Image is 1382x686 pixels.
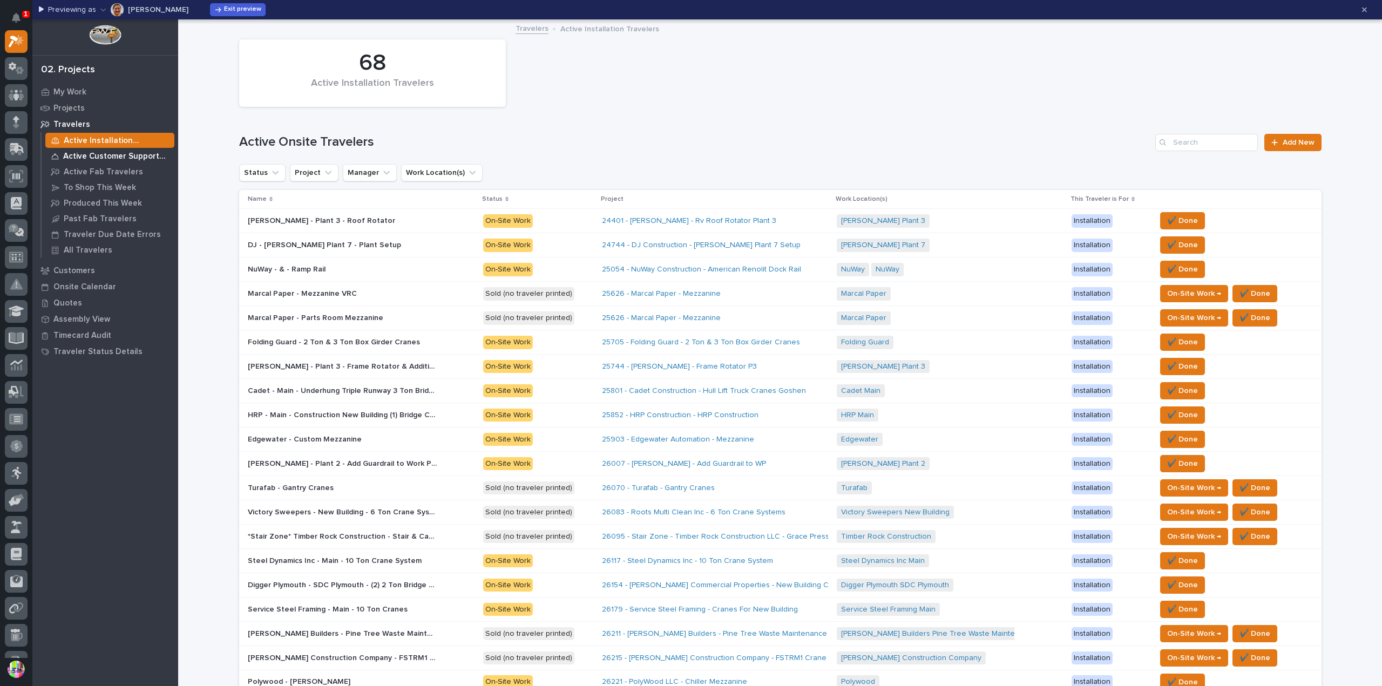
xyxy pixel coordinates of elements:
p: [PERSON_NAME] - Plant 3 - Frame Rotator & Additional Motor [248,360,439,371]
div: Installation [1072,287,1113,301]
p: Active Installation Travelers [560,22,659,34]
span: ✔️ Done [1167,336,1198,349]
a: [PERSON_NAME] Plant 2 [841,459,925,468]
button: On-Site Work → [1160,309,1228,327]
tr: NuWay - & - Ramp RailNuWay - & - Ramp Rail On-Site Work25054 - NuWay Construction - American Reno... [239,257,1322,282]
tr: [PERSON_NAME] - Plant 3 - Frame Rotator & Additional Motor[PERSON_NAME] - Plant 3 - Frame Rotator... [239,355,1322,379]
tr: [PERSON_NAME] Builders - Pine Tree Waste Maintenance Garage - Fall Protection[PERSON_NAME] Builde... [239,621,1322,646]
span: On-Site Work → [1167,481,1221,494]
a: Travelers [516,22,548,34]
tr: [PERSON_NAME] Construction Company - FSTRM1 Crane System[PERSON_NAME] Construction Company - FSTR... [239,646,1322,670]
button: ✔️ Done [1160,236,1205,254]
a: 26095 - Stair Zone - Timber Rock Construction LLC - Grace Pressbox [602,532,842,541]
span: ✔️ Done [1239,530,1270,543]
p: Produced This Week [64,199,142,208]
p: Assembly View [53,315,110,324]
button: On-Site Work → [1160,528,1228,545]
p: Service Steel Framing - Main - 10 Ton Cranes [248,603,410,614]
span: ✔️ Done [1167,384,1198,397]
button: ✔️ Done [1160,212,1205,229]
tr: [PERSON_NAME] - Plant 3 - Roof Rotator[PERSON_NAME] - Plant 3 - Roof Rotator On-Site Work24401 - ... [239,209,1322,233]
p: *Stair Zone* Timber Rock Construction - Stair & Catwalk [248,530,439,541]
a: Folding Guard [841,338,889,347]
a: Active Installation Travelers [42,133,178,148]
div: Installation [1072,263,1113,276]
a: Assembly View [32,311,178,327]
p: Quotes [53,298,82,308]
div: Installation [1072,311,1113,325]
img: Kendra Gingerich [111,3,124,16]
span: ✔️ Done [1167,457,1198,470]
p: HRP - Main - Construction New Building (1) Bridge Crane (2) Mezzanines [248,409,439,420]
a: Service Steel Framing Main [841,605,936,614]
div: On-Site Work [483,579,533,592]
button: On-Site Work → [1160,625,1228,642]
span: ✔️ Done [1167,603,1198,616]
a: Powered byPylon [76,284,131,293]
p: Turafab - Gantry Cranes [248,481,336,493]
button: On-Site Work → [1160,479,1228,497]
div: Notifications1 [13,13,28,30]
a: Victory Sweepers New Building [841,508,950,517]
a: Timber Rock Construction [841,532,931,541]
div: On-Site Work [483,409,533,422]
a: HRP Main [841,411,874,420]
p: Patterson Construction Company - FSTRM1 Crane System [248,651,439,663]
a: [PERSON_NAME] Construction Company [841,654,981,663]
a: Quotes [32,295,178,311]
p: NuWay - & - Ramp Rail [248,263,328,274]
div: On-Site Work [483,433,533,446]
button: Start new chat [184,123,197,136]
p: [PERSON_NAME] [128,6,188,13]
a: Traveler Status Details [32,343,178,359]
tr: Service Steel Framing - Main - 10 Ton CranesService Steel Framing - Main - 10 Ton Cranes On-Site ... [239,597,1322,621]
tr: Steel Dynamics Inc - Main - 10 Ton Crane SystemSteel Dynamics Inc - Main - 10 Ton Crane System On... [239,548,1322,573]
tr: Edgewater - Custom MezzanineEdgewater - Custom Mezzanine On-Site Work25903 - Edgewater Automation... [239,427,1322,452]
span: ✔️ Done [1167,263,1198,276]
p: Status [482,193,503,205]
button: ✔️ Done [1232,528,1277,545]
span: ✔️ Done [1239,627,1270,640]
p: Edgewater - Custom Mezzanine [248,433,364,444]
span: [DATE] [96,213,118,222]
a: My Work [32,84,178,100]
a: 25801 - Cadet Construction - Hull Lift Truck Cranes Goshen [602,386,806,396]
div: We're available if you need us! [49,131,148,139]
button: ✔️ Done [1232,309,1277,327]
div: Installation [1072,433,1113,446]
a: Projects [32,100,178,116]
tr: Marcal Paper - Mezzanine VRCMarcal Paper - Mezzanine VRC Sold (no traveler printed)25626 - Marcal... [239,282,1322,306]
p: Traveler Status Details [53,347,143,357]
span: [DATE] [96,184,118,193]
p: Projects [53,104,85,113]
tr: [PERSON_NAME] - Plant 2 - Add Guardrail to Work Platform[PERSON_NAME] - Plant 2 - Add Guardrail t... [239,452,1322,476]
p: Customers [53,266,95,276]
p: Traveler Due Date Errors [64,230,161,240]
tr: Turafab - Gantry CranesTurafab - Gantry Cranes Sold (no traveler printed)26070 - Turafab - Gantry... [239,476,1322,500]
img: Brittany [11,174,28,191]
span: ✔️ Done [1167,360,1198,373]
button: ✔️ Done [1160,358,1205,375]
span: ✔️ Done [1167,433,1198,446]
button: Work Location(s) [401,164,483,181]
tr: Cadet - Main - Underhung Triple Runway 3 Ton Bridge CraneCadet - Main - Underhung Triple Runway 3... [239,379,1322,403]
a: 25903 - Edgewater Automation - Mezzanine [602,435,754,444]
div: 02. Projects [41,64,95,76]
p: Peachey Builders - Pine Tree Waste Maintenance Garage - Fall Protection [248,627,439,639]
a: 24401 - [PERSON_NAME] - Rv Roof Rotator Plant 3 [602,216,776,226]
a: All Travelers [42,242,178,257]
button: ✔️ Done [1232,649,1277,667]
img: 1736555164131-43832dd5-751b-4058-ba23-39d91318e5a0 [11,120,30,139]
button: ✔️ Done [1160,261,1205,278]
button: ✔️ Done [1232,625,1277,642]
a: 26083 - Roots Multi Clean Inc - 6 Ton Crane Systems [602,508,785,517]
p: Steel Dynamics Inc - Main - 10 Ton Crane System [248,554,424,566]
a: Marcal Paper [841,314,886,323]
span: On-Site Work → [1167,627,1221,640]
p: This Traveler is For [1071,193,1129,205]
div: Sold (no traveler printed) [483,627,574,641]
a: 26117 - Steel Dynamics Inc - 10 Ton Crane System [602,556,773,566]
div: Sold (no traveler printed) [483,311,574,325]
tr: Marcal Paper - Parts Room MezzanineMarcal Paper - Parts Room Mezzanine Sold (no traveler printed)... [239,306,1322,330]
p: Active Fab Travelers [64,167,143,177]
